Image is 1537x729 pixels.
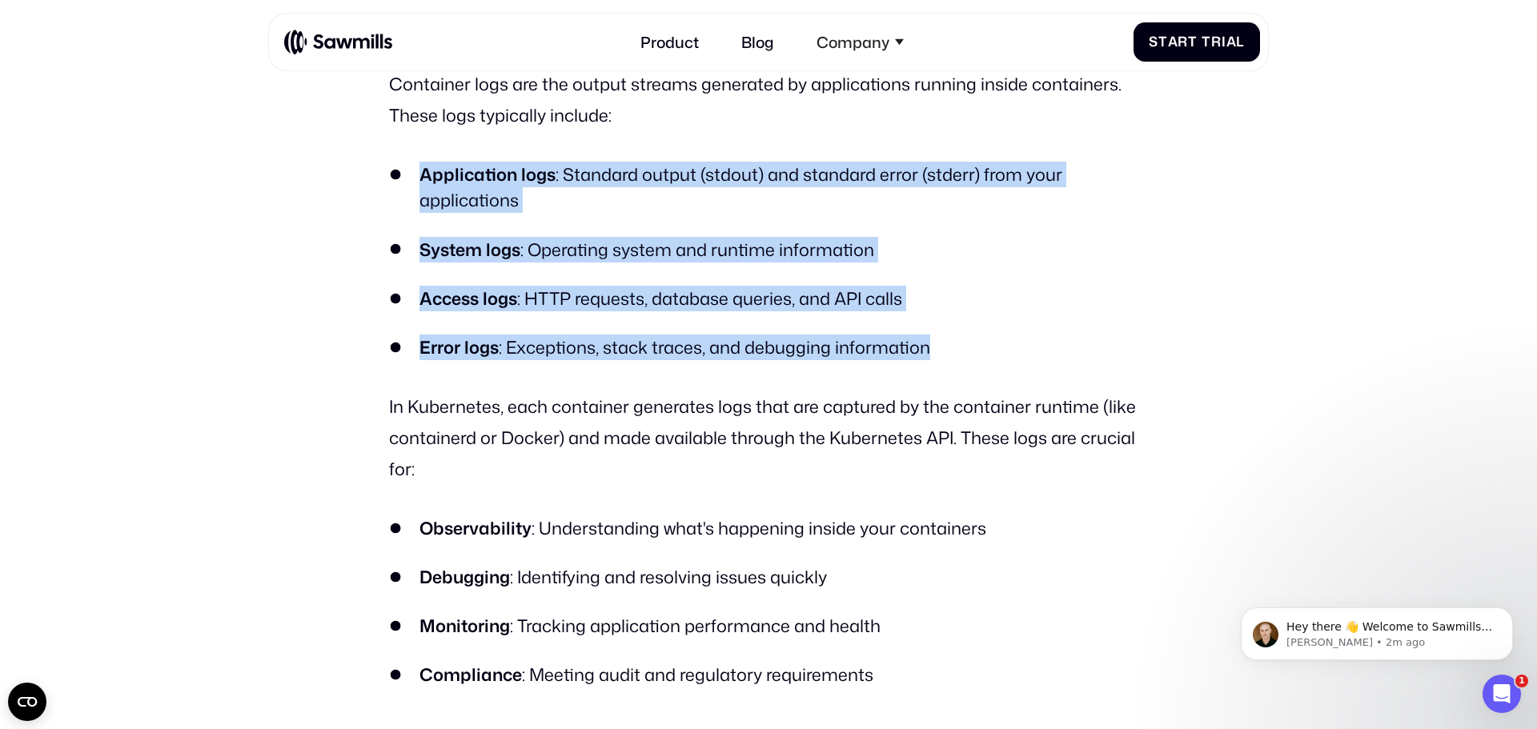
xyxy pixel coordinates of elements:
[1188,34,1198,50] span: t
[1168,34,1178,50] span: a
[1211,34,1222,50] span: r
[805,21,915,62] div: Company
[1202,34,1211,50] span: T
[389,334,1148,360] li: : Exceptions, stack traces, and debugging information
[1158,34,1168,50] span: t
[389,286,1148,311] li: : HTTP requests, database queries, and API calls
[389,613,1148,639] li: : Tracking application performance and health
[389,162,1148,214] li: : Standard output (stdout) and standard error (stderr) from your applications
[419,515,532,540] strong: Observability
[1178,34,1188,50] span: r
[419,334,499,359] strong: Error logs
[730,21,786,62] a: Blog
[419,564,510,589] strong: Debugging
[389,662,1148,687] li: : Meeting audit and regulatory requirements
[1515,675,1528,687] span: 1
[1217,574,1537,686] iframe: Intercom notifications message
[419,662,522,687] strong: Compliance
[419,162,556,186] strong: Application logs
[629,21,711,62] a: Product
[1134,22,1261,62] a: StartTrial
[1483,675,1521,713] iframe: Intercom live chat
[1149,34,1158,50] span: S
[419,237,520,262] strong: System logs
[8,683,46,721] button: Open CMP widget
[389,69,1148,131] p: Container logs are the output streams generated by applications running inside containers. These ...
[1236,34,1245,50] span: l
[389,515,1148,541] li: : Understanding what's happening inside your containers
[389,237,1148,262] li: : Operating system and runtime information
[419,613,510,638] strong: Monitoring
[389,391,1148,485] p: In Kubernetes, each container generates logs that are captured by the container runtime (like con...
[419,286,517,310] strong: Access logs
[389,564,1148,590] li: : Identifying and resolving issues quickly
[817,33,889,51] div: Company
[1226,34,1237,50] span: a
[1222,34,1226,50] span: i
